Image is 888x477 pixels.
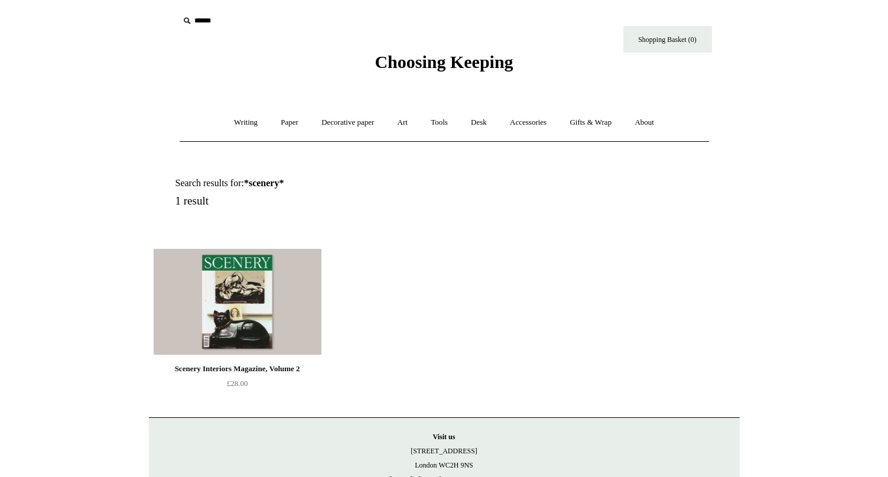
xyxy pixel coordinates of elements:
a: About [624,107,665,138]
a: Scenery Interiors Magazine, Volume 2 Scenery Interiors Magazine, Volume 2 [154,249,321,355]
h5: 1 result [175,194,458,208]
a: Desk [460,107,497,138]
span: £28.00 [227,379,248,388]
a: Accessories [499,107,557,138]
a: Gifts & Wrap [559,107,622,138]
a: Writing [223,107,268,138]
span: Choosing Keeping [375,52,513,72]
strong: Visit us [433,433,456,441]
a: Choosing Keeping [375,61,513,70]
a: Scenery Interiors Magazine, Volume 2 £28.00 [154,362,321,410]
a: Tools [420,107,458,138]
a: Shopping Basket (0) [623,26,712,53]
a: Art [387,107,418,138]
a: Paper [270,107,309,138]
a: Decorative paper [311,107,385,138]
h1: Search results for: [175,177,458,189]
div: Scenery Interiors Magazine, Volume 2 [157,362,318,376]
img: Scenery Interiors Magazine, Volume 2 [154,249,321,355]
